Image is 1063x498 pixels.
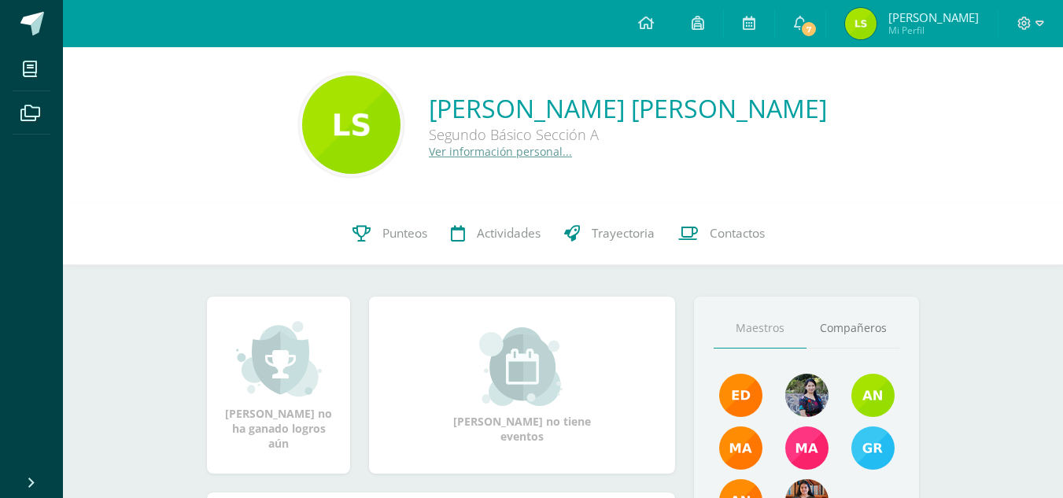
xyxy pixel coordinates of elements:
[439,202,552,265] a: Actividades
[845,8,877,39] img: 8e31b0956417436b50b87adc4ec29d76.png
[666,202,777,265] a: Contactos
[888,24,979,37] span: Mi Perfil
[429,125,827,144] div: Segundo Básico Sección A
[888,9,979,25] span: [PERSON_NAME]
[710,225,765,242] span: Contactos
[479,327,565,406] img: event_small.png
[341,202,439,265] a: Punteos
[223,319,334,451] div: [PERSON_NAME] no ha ganado logros aún
[477,225,541,242] span: Actividades
[806,308,899,349] a: Compañeros
[719,426,762,470] img: 560278503d4ca08c21e9c7cd40ba0529.png
[552,202,666,265] a: Trayectoria
[382,225,427,242] span: Punteos
[851,426,895,470] img: b7ce7144501556953be3fc0a459761b8.png
[236,319,322,398] img: achievement_small.png
[785,426,829,470] img: 7766054b1332a6085c7723d22614d631.png
[302,76,400,174] img: a6920ef96bcbf8cfbfeb6f8546761caf.png
[851,374,895,417] img: e6b27947fbea61806f2b198ab17e5dde.png
[592,225,655,242] span: Trayectoria
[429,144,572,159] a: Ver información personal...
[785,374,829,417] img: 9b17679b4520195df407efdfd7b84603.png
[429,91,827,125] a: [PERSON_NAME] [PERSON_NAME]
[714,308,806,349] a: Maestros
[444,327,601,444] div: [PERSON_NAME] no tiene eventos
[800,20,818,38] span: 7
[719,374,762,417] img: f40e456500941b1b33f0807dd74ea5cf.png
